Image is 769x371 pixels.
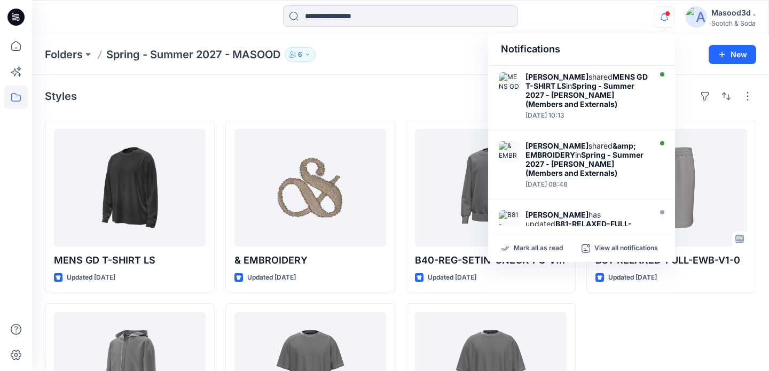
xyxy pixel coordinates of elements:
img: MENS GD T-SHIRT LS [499,72,520,94]
p: Updated [DATE] [608,272,657,283]
strong: MENS GD T-SHIRT LS [525,72,648,90]
div: has updated with [525,210,648,246]
p: Updated [DATE] [67,272,115,283]
h4: Styles [45,90,77,103]
img: avatar [686,6,707,28]
div: Masood3d . [711,6,756,19]
div: shared in [525,72,648,109]
a: MENS GD T-SHIRT LS [54,129,206,246]
p: Updated [DATE] [247,272,296,283]
p: Mark all as read [514,244,563,253]
button: New [709,45,756,64]
p: Updated [DATE] [428,272,476,283]
a: & EMBROIDERY [234,129,386,246]
strong: [PERSON_NAME] [525,72,588,81]
p: MENS GD T-SHIRT LS [54,253,206,268]
button: 6 [285,47,316,62]
img: & EMBROIDERY [499,141,520,163]
img: B81-RELAXED-FULL-EWB-V1-0 [499,210,520,231]
p: Spring - Summer 2027 - MASOOD [106,47,280,62]
p: B40-REG-SETIN-CNECK-FG-V2-0 [415,253,567,268]
a: B40-REG-SETIN-CNECK-FG-V2-0 [415,129,567,246]
div: shared in [525,141,648,177]
strong: &amp; EMBROIDERY [525,141,636,159]
div: Notifications [488,33,675,66]
div: Scotch & Soda [711,19,756,27]
div: Friday, September 05, 2025 10:13 [525,112,648,119]
p: & EMBROIDERY [234,253,386,268]
strong: Spring - Summer 2027 - [PERSON_NAME] (Members and Externals) [525,150,644,177]
div: Friday, September 05, 2025 08:48 [525,181,648,188]
a: Folders [45,47,83,62]
strong: [PERSON_NAME] [525,210,588,219]
p: View all notifications [594,244,658,253]
strong: B81-RELAXED-FULL-EWB-V1-0 [525,219,632,237]
strong: Spring - Summer 2027 - [PERSON_NAME] (Members and Externals) [525,81,634,109]
strong: [PERSON_NAME] [525,141,588,150]
p: 6 [298,49,302,60]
